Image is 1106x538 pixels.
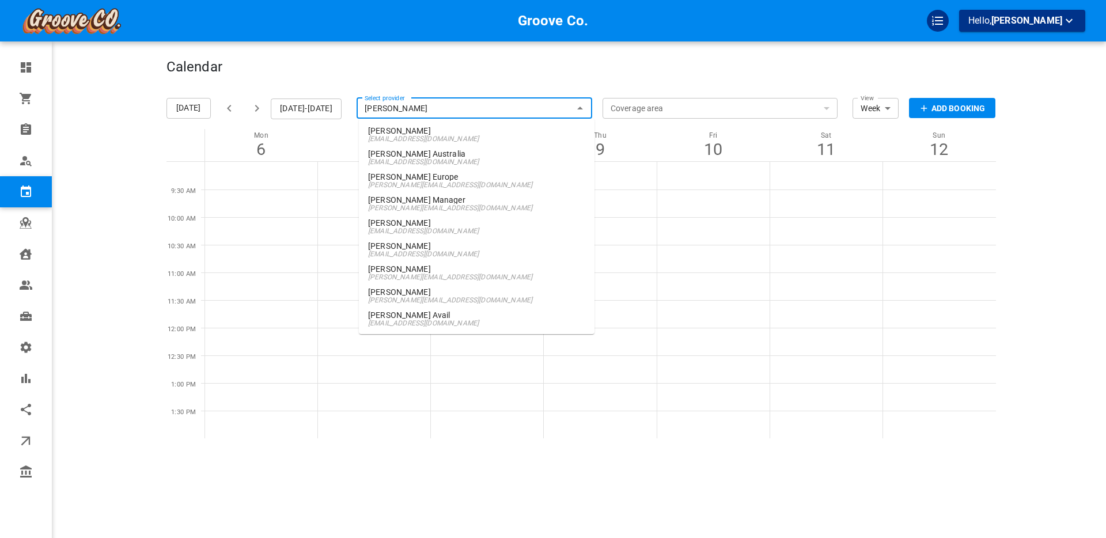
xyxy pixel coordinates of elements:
[168,215,196,222] span: 10:00 AM
[368,219,585,227] p: [PERSON_NAME]
[368,265,585,273] p: [PERSON_NAME]
[365,89,405,103] label: Select provider
[368,242,585,250] p: [PERSON_NAME]
[318,139,431,160] div: 7
[657,131,770,139] p: Fri
[168,298,196,305] span: 11:30 AM
[368,311,585,319] p: [PERSON_NAME] Avail
[166,98,211,119] button: [DATE]
[171,408,196,416] span: 1:30 PM
[968,14,1076,28] p: Hello,
[368,150,585,158] p: [PERSON_NAME] Australia
[544,139,657,160] div: 9
[368,204,585,212] span: [PERSON_NAME][EMAIL_ADDRESS][DOMAIN_NAME]
[271,98,342,119] button: [DATE]-[DATE]
[368,135,585,143] span: [EMAIL_ADDRESS][DOMAIN_NAME]
[882,131,995,139] p: Sun
[168,270,196,278] span: 11:00 AM
[368,319,585,327] span: [EMAIL_ADDRESS][DOMAIN_NAME]
[168,325,196,333] span: 12:00 PM
[927,10,949,32] div: QuickStart Guide
[318,131,431,139] p: Tue
[368,250,585,258] span: [EMAIL_ADDRESS][DOMAIN_NAME]
[205,131,318,139] p: Mon
[168,353,196,361] span: 12:30 PM
[931,103,985,115] p: Add Booking
[171,187,196,195] span: 9:30 AM
[21,6,122,35] img: company-logo
[368,181,585,189] span: [PERSON_NAME][EMAIL_ADDRESS][DOMAIN_NAME]
[166,59,222,76] h4: Calendar
[368,273,585,281] span: [PERSON_NAME][EMAIL_ADDRESS][DOMAIN_NAME]
[991,15,1062,26] span: [PERSON_NAME]
[909,98,995,118] button: Add Booking
[168,243,196,250] span: 10:30 AM
[572,100,588,116] button: Close
[861,89,874,103] label: View
[368,196,585,204] p: [PERSON_NAME] Manager
[368,158,585,166] span: [EMAIL_ADDRESS][DOMAIN_NAME]
[205,139,318,160] div: 6
[544,131,657,139] p: Thu
[959,10,1085,32] button: Hello,[PERSON_NAME]
[171,381,196,388] span: 1:00 PM
[368,288,585,296] p: [PERSON_NAME]
[368,127,585,135] p: [PERSON_NAME]
[368,227,585,235] span: [EMAIL_ADDRESS][DOMAIN_NAME]
[368,296,585,304] span: [PERSON_NAME][EMAIL_ADDRESS][DOMAIN_NAME]
[770,139,882,160] div: 11
[882,139,995,160] div: 12
[853,103,899,114] div: Week
[368,173,585,181] p: [PERSON_NAME] Europe
[770,131,882,139] p: Sat
[657,139,770,160] div: 10
[518,10,589,32] h6: Groove Co.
